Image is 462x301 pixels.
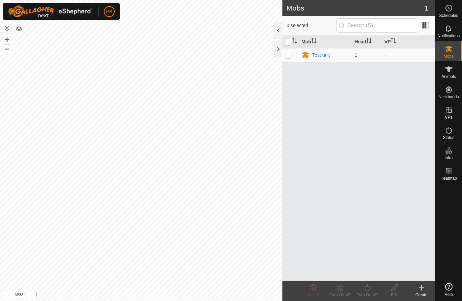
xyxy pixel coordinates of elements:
span: Schedules [439,14,458,18]
p-sorticon: Activate to sort [292,39,297,44]
td: - [382,48,435,62]
a: Privacy Policy [115,292,140,298]
span: Neckbands [438,95,459,99]
p-sorticon: Activate to sort [391,39,396,44]
button: Reset Map [3,24,11,33]
input: Search (S) [336,18,418,33]
button: + [3,36,11,44]
div: Edit [381,292,408,298]
p-sorticon: Activate to sort [311,39,317,44]
span: 0 selected [286,22,336,29]
a: Help [435,280,462,299]
span: Notifications [438,34,460,38]
div: Turn On VP [354,292,381,298]
img: Gallagher Logo [8,5,93,18]
span: PB [106,8,113,15]
button: – [3,44,11,53]
span: Mobs [444,54,454,58]
span: Help [444,293,453,297]
div: Turn Off VP [327,292,354,298]
span: VPs [445,115,452,119]
div: Test unit [312,52,330,59]
span: Heatmap [440,176,457,180]
p-sorticon: Activate to sort [366,39,372,44]
th: Mob [299,35,352,48]
div: Create [408,292,435,298]
span: Infra [444,156,453,160]
th: Head [352,35,382,48]
span: Status [443,136,454,140]
a: Contact Us [148,292,168,298]
button: Map Layers [15,25,23,33]
th: VP [382,35,435,48]
span: Delete [307,293,319,297]
span: 1 [355,52,357,58]
h2: Mobs [286,4,424,12]
span: Animals [441,75,456,79]
span: 1 [424,3,428,13]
